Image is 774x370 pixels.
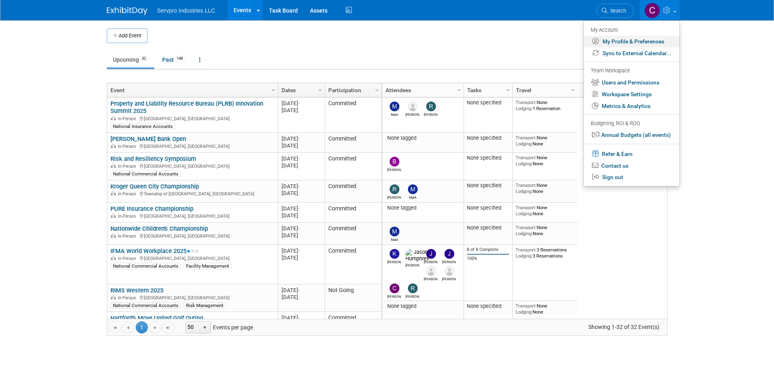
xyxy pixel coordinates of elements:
img: In-Person Event [111,164,116,168]
a: Dates [282,83,319,97]
div: None specified [467,135,509,141]
div: 8 of 8 Complete [467,247,509,253]
span: Column Settings [270,87,277,93]
div: Budgeting, ROI & ROO [591,119,671,128]
img: Brian Donnelly [390,157,399,167]
img: Anthony Zubrick [408,102,418,111]
span: 50 [186,322,199,333]
a: Annual Budgets (all events) [584,129,679,141]
img: Mark Bristol [390,102,399,111]
a: Column Settings [373,83,382,95]
span: Events per page [175,321,261,333]
a: Column Settings [455,83,464,95]
span: Lodging: [516,211,533,216]
span: 1 [136,321,148,333]
div: [GEOGRAPHIC_DATA], [GEOGRAPHIC_DATA] [111,162,274,169]
div: None None [516,135,574,147]
span: Column Settings [505,87,511,93]
img: In-Person Event [111,191,116,195]
a: Go to the last page [162,321,174,333]
div: [DATE] [282,212,321,219]
span: select [202,325,208,331]
span: In-Person [118,295,139,301]
a: IFMA World Workplace 2025 [111,247,199,255]
div: None None [516,303,574,315]
div: [DATE] [282,100,321,107]
a: Property and Liability Resource Bureau (PLRB) Innovation Summit 2025 [111,100,263,115]
div: Chris Chassagneux [387,293,401,299]
a: [PERSON_NAME] Bank Open [111,135,186,143]
a: PURE Insurance Championship [111,205,193,212]
span: Transport: [516,205,537,210]
img: Chris Chassagneux [390,283,399,293]
a: Column Settings [568,83,577,95]
span: In-Person [118,214,139,219]
span: Lodging: [516,106,533,111]
span: In-Person [118,116,139,121]
a: Event [111,83,273,97]
div: [DATE] [282,162,321,169]
div: National Commercial Accounts [111,263,181,269]
div: [DATE] [282,107,321,114]
div: Mark Bristol [387,236,401,242]
span: Lodging: [516,188,533,194]
span: Transport: [516,100,537,105]
span: - [298,206,300,212]
span: In-Person [118,256,139,261]
div: Mark Bristol [387,111,401,117]
span: Column Settings [374,87,380,93]
img: In-Person Event [111,234,116,238]
div: None None [516,205,574,216]
div: None 1 Reservation [516,100,574,111]
a: Upcoming32 [107,52,154,67]
div: [GEOGRAPHIC_DATA], [GEOGRAPHIC_DATA] [111,143,274,149]
span: 148 [174,56,185,62]
span: - [298,100,300,106]
span: Servpro Industries LLC [157,7,215,14]
img: Rick Knox [408,283,418,293]
div: Jay Reynolds [424,259,438,264]
div: 100% [467,256,509,262]
td: Committed [325,245,382,284]
div: None specified [467,303,509,309]
button: Add Event [107,28,147,43]
img: Rick Dubois [426,102,436,111]
td: Committed [325,153,382,180]
div: [GEOGRAPHIC_DATA], [GEOGRAPHIC_DATA] [111,232,274,239]
span: Column Settings [317,87,323,93]
span: In-Person [118,234,139,239]
span: Go to the first page [112,325,118,331]
td: Committed [325,180,382,203]
div: Rick Dubois [424,111,438,117]
img: ExhibitDay [107,7,147,15]
div: [DATE] [282,135,321,142]
span: - [298,183,300,189]
div: [DATE] [282,155,321,162]
span: Go to the last page [165,325,171,331]
span: Search [607,8,626,14]
span: Lodging: [516,231,533,236]
a: Metrics & Analytics [584,100,679,112]
div: [DATE] [282,190,321,197]
div: National Insurance Accounts [111,123,175,130]
a: Column Settings [503,83,512,95]
div: [DATE] [282,254,321,261]
td: Committed [325,203,382,223]
div: [GEOGRAPHIC_DATA], [GEOGRAPHIC_DATA] [111,294,274,301]
span: Lodging: [516,253,533,259]
a: Refer & Earn [584,147,679,160]
div: None tagged [385,205,460,211]
a: Attendees [386,83,458,97]
div: [DATE] [282,183,321,190]
span: 32 [139,56,148,62]
div: [DATE] [282,314,321,321]
a: Past148 [156,52,191,67]
a: Workspace Settings [584,89,679,100]
img: In-Person Event [111,295,116,299]
img: In-Person Event [111,214,116,218]
span: Transport: [516,303,537,309]
div: None specified [467,225,509,231]
div: None None [516,155,574,167]
a: Hartford's Move United Golf Outing [111,314,203,322]
span: Go to the next page [152,325,158,331]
